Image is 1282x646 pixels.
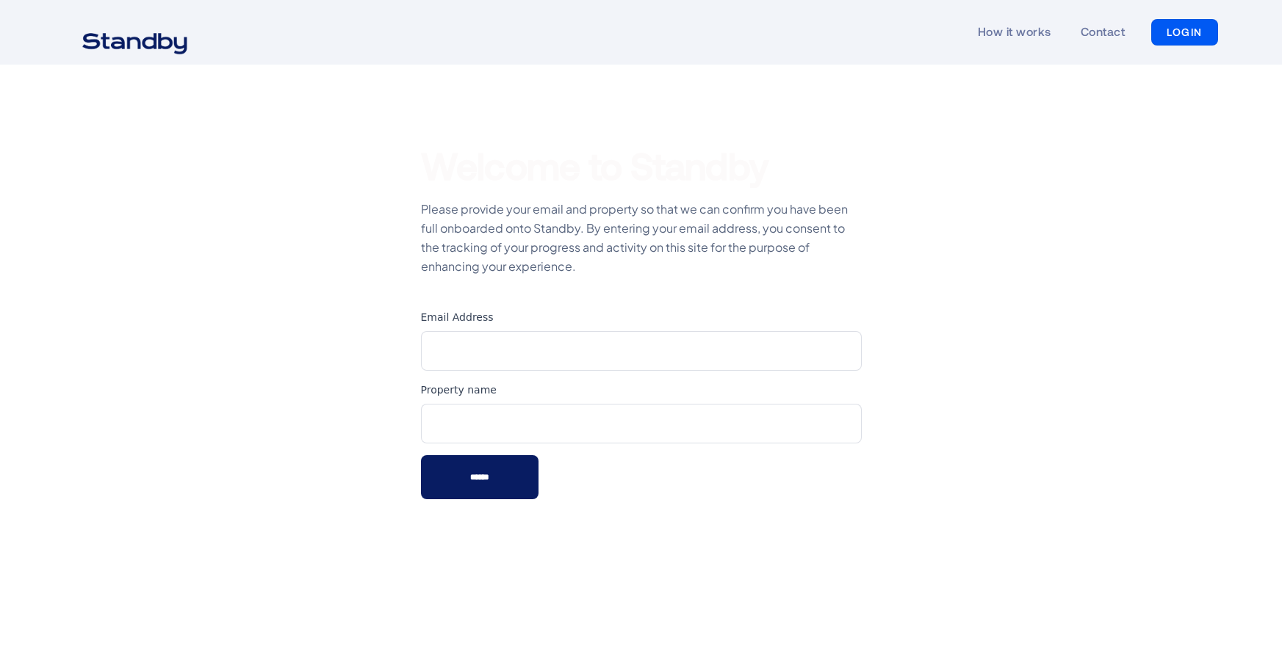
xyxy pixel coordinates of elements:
[64,23,206,41] a: home
[421,138,862,499] form: Onboarding form
[421,310,862,325] label: Email Address
[1151,19,1218,46] a: LOGIN
[421,200,862,295] p: Please provide your email and property so that we can confirm you have been full onboarded onto S...
[421,138,862,192] h1: Welcome to Standby
[421,382,862,398] label: Property name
